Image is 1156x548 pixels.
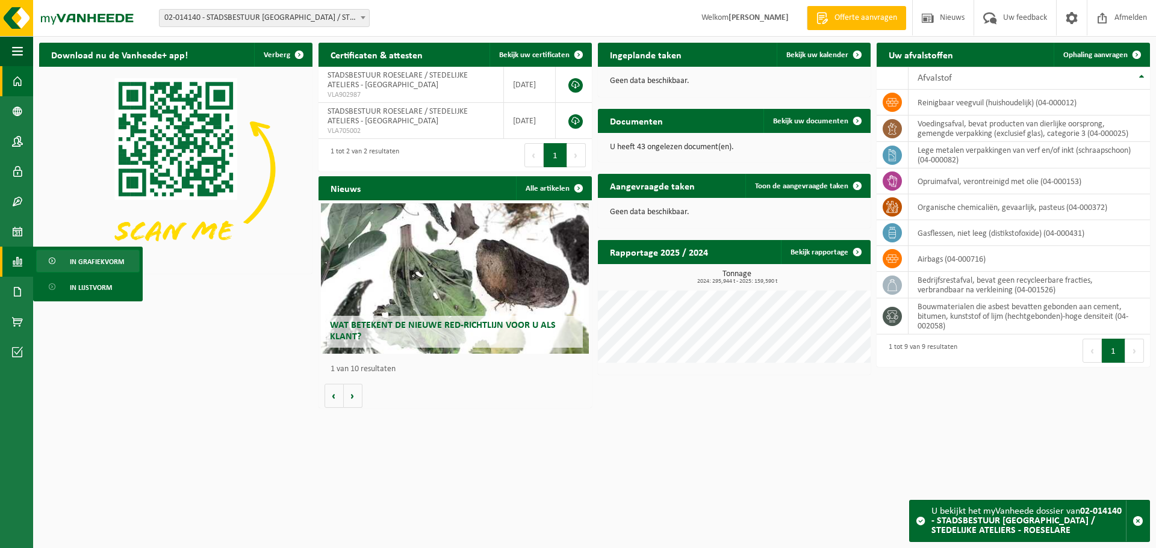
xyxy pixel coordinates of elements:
[883,337,957,364] div: 1 tot 9 van 9 resultaten
[773,117,848,125] span: Bekijk uw documenten
[319,176,373,200] h2: Nieuws
[1125,339,1144,363] button: Next
[909,272,1150,298] td: bedrijfsrestafval, bevat geen recycleerbare fracties, verbrandbaar na verkleining (04-001526)
[909,246,1150,272] td: airbags (04-000716)
[831,12,900,24] span: Offerte aanvragen
[254,43,311,67] button: Verberg
[909,168,1150,194] td: opruimafval, verontreinigd met olie (04-000153)
[755,182,848,190] span: Toon de aangevraagde taken
[331,365,586,374] p: 1 van 10 resultaten
[321,203,589,354] a: Wat betekent de nieuwe RED-richtlijn voor u als klant?
[504,67,556,103] td: [DATE]
[328,126,494,136] span: VLA705002
[328,90,494,100] span: VLA902987
[489,43,591,67] a: Bekijk uw certificaten
[777,43,869,67] a: Bekijk uw kalender
[909,142,1150,168] td: lege metalen verpakkingen van verf en/of inkt (schraapschoon) (04-000082)
[516,176,591,200] a: Alle artikelen
[36,250,140,272] a: In grafiekvorm
[807,6,906,30] a: Offerte aanvragen
[36,276,140,298] a: In lijstvorm
[39,67,312,271] img: Download de VHEPlus App
[786,51,848,59] span: Bekijk uw kalender
[909,90,1150,115] td: reinigbaar veegvuil (huishoudelijk) (04-000012)
[159,9,370,27] span: 02-014140 - STADSBESTUUR ROESELARE / STEDELIJKE ATELIERS - ROESELARE
[598,109,675,132] h2: Documenten
[610,143,859,152] p: U heeft 43 ongelezen document(en).
[598,43,694,66] h2: Ingeplande taken
[70,276,112,299] span: In lijstvorm
[264,51,290,59] span: Verberg
[1063,51,1128,59] span: Ophaling aanvragen
[610,208,859,217] p: Geen data beschikbaar.
[763,109,869,133] a: Bekijk uw documenten
[328,71,468,90] span: STADSBESTUUR ROESELARE / STEDELIJKE ATELIERS - [GEOGRAPHIC_DATA]
[909,298,1150,334] td: bouwmaterialen die asbest bevatten gebonden aan cement, bitumen, kunststof of lijm (hechtgebonden...
[1054,43,1149,67] a: Ophaling aanvragen
[745,174,869,198] a: Toon de aangevraagde taken
[524,143,544,167] button: Previous
[781,240,869,264] a: Bekijk rapportage
[931,506,1122,535] strong: 02-014140 - STADSBESTUUR [GEOGRAPHIC_DATA] / STEDELIJKE ATELIERS - ROESELARE
[504,103,556,139] td: [DATE]
[598,240,720,263] h2: Rapportage 2025 / 2024
[328,107,468,126] span: STADSBESTUUR ROESELARE / STEDELIJKE ATELIERS - [GEOGRAPHIC_DATA]
[1083,339,1102,363] button: Previous
[909,115,1150,142] td: voedingsafval, bevat producten van dierlijke oorsprong, gemengde verpakking (exclusief glas), cat...
[877,43,965,66] h2: Uw afvalstoffen
[344,384,362,408] button: Volgende
[567,143,586,167] button: Next
[729,13,789,22] strong: [PERSON_NAME]
[499,51,570,59] span: Bekijk uw certificaten
[160,10,369,26] span: 02-014140 - STADSBESTUUR ROESELARE / STEDELIJKE ATELIERS - ROESELARE
[604,270,871,285] h3: Tonnage
[610,77,859,85] p: Geen data beschikbaar.
[544,143,567,167] button: 1
[325,142,399,168] div: 1 tot 2 van 2 resultaten
[330,321,556,342] span: Wat betekent de nieuwe RED-richtlijn voor u als klant?
[598,174,707,197] h2: Aangevraagde taken
[319,43,435,66] h2: Certificaten & attesten
[325,384,344,408] button: Vorige
[70,250,124,273] span: In grafiekvorm
[39,43,200,66] h2: Download nu de Vanheede+ app!
[918,73,952,83] span: Afvalstof
[931,500,1126,541] div: U bekijkt het myVanheede dossier van
[604,279,871,285] span: 2024: 295,944 t - 2025: 159,590 t
[909,220,1150,246] td: gasflessen, niet leeg (distikstofoxide) (04-000431)
[909,194,1150,220] td: organische chemicaliën, gevaarlijk, pasteus (04-000372)
[1102,339,1125,363] button: 1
